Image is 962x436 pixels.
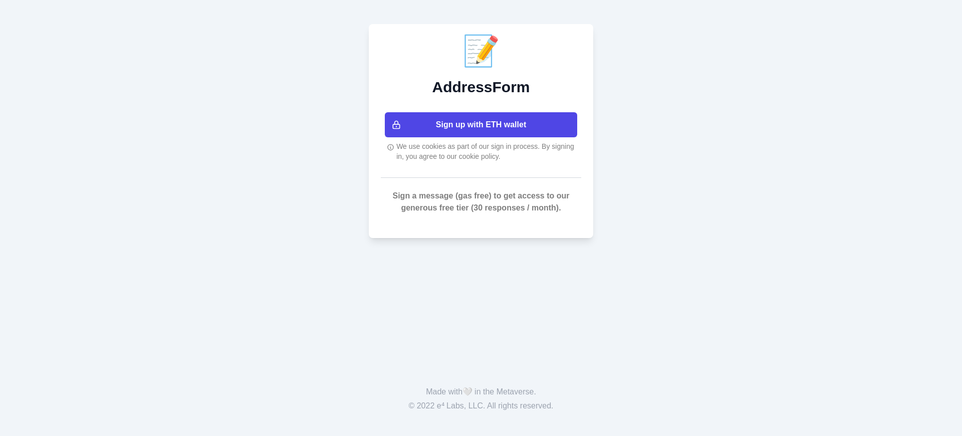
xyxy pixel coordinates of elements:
div: We use cookies as part of our sign in process. By signing in, you agree to our cookie policy. [381,141,581,161]
div: 📝 [381,36,581,66]
p: Sign a message (gas free) to get access to our generous free tier (30 responses / month). [381,190,581,214]
button: Sign up with ETH wallet [385,112,577,137]
p: Made with in the Metaverse. [16,386,946,398]
p: © 2022 e⁴ Labs, LLC. All rights reserved. [16,400,946,412]
h2: AddressForm [381,78,581,96]
span: 🤍 [462,387,472,396]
